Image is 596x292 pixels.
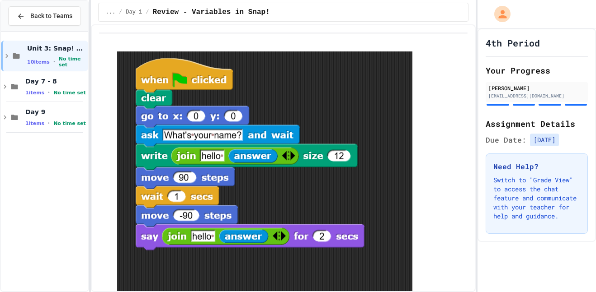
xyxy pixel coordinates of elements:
div: My Account [485,4,513,24]
span: No time set [53,121,86,126]
span: Unit 3: Snap! Basics [27,44,86,52]
h3: Need Help? [493,161,580,172]
span: • [48,89,50,96]
span: / [146,9,149,16]
span: Review - Variables in Snap! [153,7,270,18]
span: Day 7 - 8 [25,77,86,85]
span: • [48,120,50,127]
div: [PERSON_NAME] [488,84,585,92]
span: Due Date: [486,134,526,145]
span: No time set [59,56,86,68]
span: Day 1 [126,9,142,16]
span: • [53,58,55,65]
span: Day 9 [25,108,86,116]
span: / [119,9,122,16]
button: Back to Teams [8,6,81,26]
span: ... [106,9,116,16]
span: 10 items [27,59,50,65]
div: [EMAIL_ADDRESS][DOMAIN_NAME] [488,93,585,99]
span: Back to Teams [30,11,72,21]
span: 1 items [25,90,44,96]
h1: 4th Period [486,37,540,49]
p: Switch to "Grade View" to access the chat feature and communicate with your teacher for help and ... [493,176,580,221]
span: No time set [53,90,86,96]
h2: Your Progress [486,64,588,77]
h2: Assignment Details [486,117,588,130]
span: [DATE] [530,134,559,146]
span: 1 items [25,121,44,126]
